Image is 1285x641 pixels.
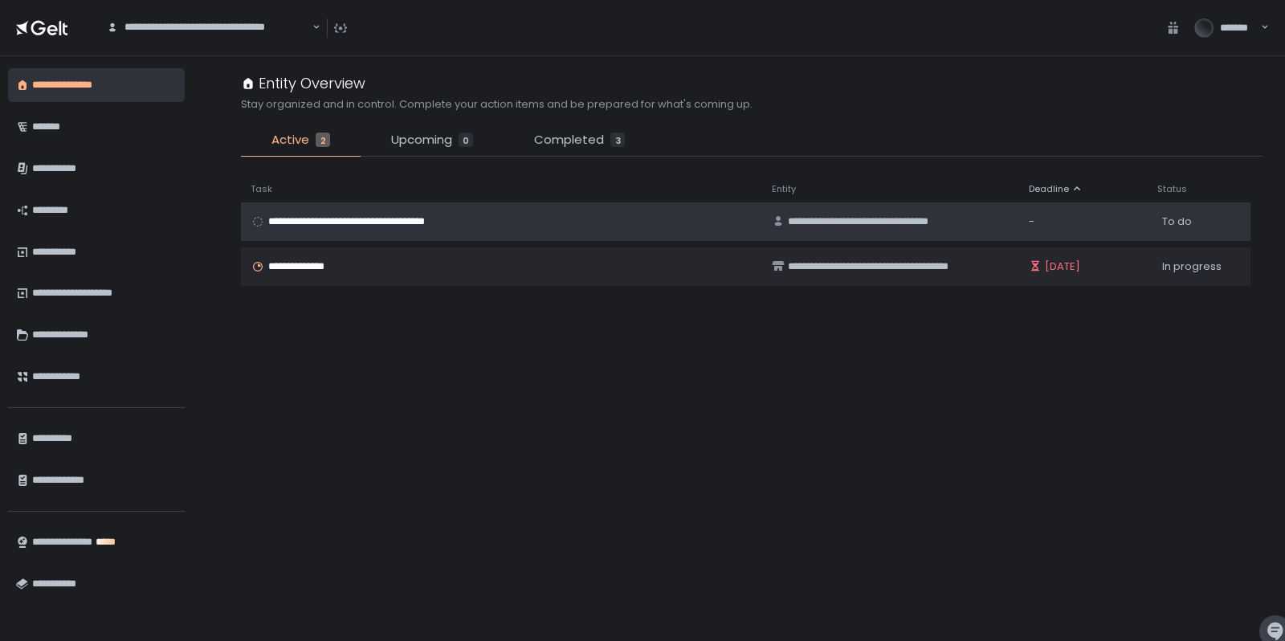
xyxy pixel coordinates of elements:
span: Entity [772,183,796,195]
span: In progress [1162,259,1222,274]
span: To do [1162,214,1192,229]
div: 3 [610,133,625,147]
h2: Stay organized and in control. Complete your action items and be prepared for what's coming up. [241,97,753,112]
div: Search for option [96,11,320,44]
div: Entity Overview [241,72,365,94]
input: Search for option [107,35,311,51]
span: Active [271,131,309,149]
span: Upcoming [391,131,452,149]
span: Deadline [1029,183,1069,195]
span: Completed [534,131,604,149]
span: Status [1157,183,1187,195]
span: - [1029,214,1034,229]
div: 2 [316,133,330,147]
span: Task [251,183,272,195]
div: 0 [459,133,473,147]
span: [DATE] [1045,259,1080,274]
